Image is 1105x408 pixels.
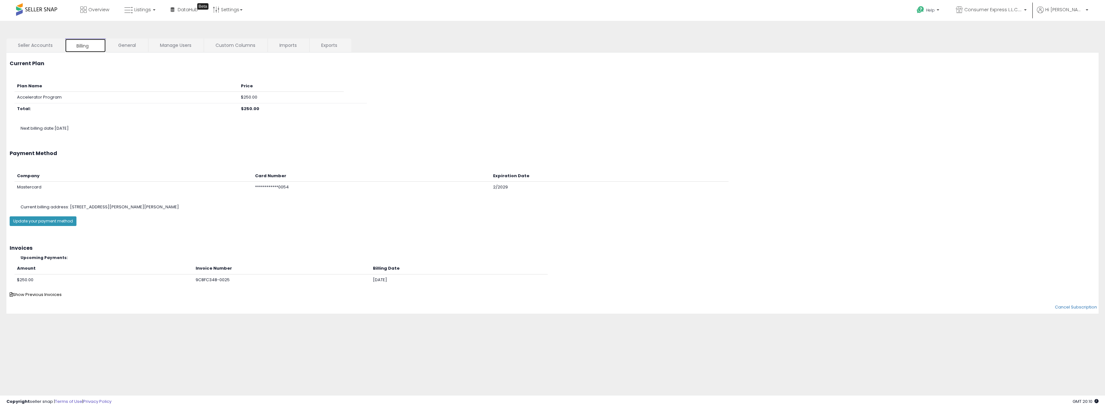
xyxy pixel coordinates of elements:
a: Seller Accounts [6,39,64,52]
td: $250.00 [14,274,193,285]
th: Plan Name [14,81,238,92]
span: Current billing address: [21,204,69,210]
span: Listings [134,6,151,13]
b: $250.00 [241,106,259,112]
span: Hi [PERSON_NAME] [1045,6,1084,13]
button: Update your payment method [10,216,76,226]
h3: Current Plan [10,61,1095,66]
b: Total: [17,106,31,112]
td: [DATE] [370,274,548,285]
th: Amount [14,263,193,274]
td: 9C8FC348-0025 [193,274,370,285]
a: Manage Users [148,39,203,52]
th: Expiration Date [491,170,729,182]
span: Overview [88,6,109,13]
div: Tooltip anchor [197,3,208,10]
a: Help [912,1,946,21]
th: Invoice Number [193,263,370,274]
a: Imports [268,39,309,52]
th: Billing Date [370,263,548,274]
span: DataHub [178,6,198,13]
i: Get Help [916,6,924,14]
td: 2/2029 [491,182,729,193]
th: Company [14,170,252,182]
a: Cancel Subscription [1055,304,1097,310]
h3: Invoices [10,245,1095,251]
td: $250.00 [238,92,344,103]
th: Price [238,81,344,92]
a: Billing [65,39,106,53]
a: Exports [310,39,351,52]
span: Help [926,7,935,13]
a: General [107,39,147,52]
span: Consumer Express L.L.C. [GEOGRAPHIC_DATA] [964,6,1022,13]
a: Hi [PERSON_NAME] [1037,6,1088,21]
td: Mastercard [14,182,252,193]
span: Show Previous Invoices [10,291,62,298]
h5: Upcoming Payments: [21,256,1095,260]
td: Accelerator Program [14,92,238,103]
h3: Payment Method [10,151,1095,156]
a: Custom Columns [204,39,267,52]
th: Card Number [252,170,491,182]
